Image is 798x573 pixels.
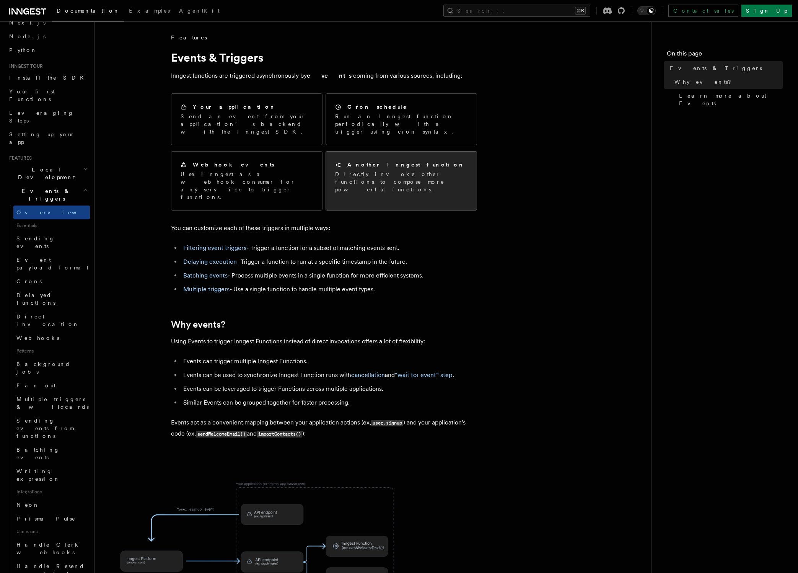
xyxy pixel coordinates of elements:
a: Sending events [13,232,90,253]
a: Sending events from functions [13,414,90,443]
a: Batching events [183,272,228,279]
a: Delaying execution [183,258,237,265]
a: Learn more about Events [676,89,783,110]
h2: Another Inngest function [347,161,464,168]
span: Delayed functions [16,292,55,306]
a: Prisma Pulse [13,512,90,526]
code: user.signup [371,420,403,426]
p: You can customize each of these triggers in multiple ways: [171,223,477,233]
span: Webhooks [16,335,59,341]
li: Events can be leveraged to trigger Functions across multiple applications. [181,384,477,394]
a: Multiple triggers & wildcards [13,392,90,414]
button: Local Development [6,163,90,184]
a: Node.js [6,29,90,43]
li: - Trigger a function to run at a specific timestamp in the future. [181,256,477,267]
a: Next.js [6,16,90,29]
button: Search...⌘K [443,5,590,17]
a: Another Inngest functionDirectly invoke other functions to compose more powerful functions. [326,151,477,211]
span: Inngest tour [6,63,43,69]
span: Features [171,34,207,41]
a: Writing expression [13,464,90,486]
span: Fan out [16,382,55,389]
span: Sending events [16,235,55,249]
li: - Trigger a function for a subset of matching events sent. [181,243,477,253]
a: Delayed functions [13,288,90,310]
button: Toggle dark mode [637,6,656,15]
strong: events [307,72,353,79]
span: Features [6,155,32,161]
span: Multiple triggers & wildcards [16,396,89,410]
a: Direct invocation [13,310,90,331]
span: Documentation [57,8,120,14]
a: Cron scheduleRun an Inngest function periodically with a trigger using cron syntax. [326,93,477,145]
span: Next.js [9,20,46,26]
code: importContacts() [257,431,302,438]
a: Your applicationSend an event from your application’s backend with the Inngest SDK. [171,93,322,145]
span: Your first Functions [9,88,55,102]
a: “wait for event” step [395,371,453,379]
span: Handle Clerk webhooks [16,542,80,555]
li: - Use a single function to handle multiple event types. [181,284,477,295]
a: Why events? [671,75,783,89]
a: Event payload format [13,253,90,274]
span: Events & Triggers [6,187,83,202]
a: Sign Up [741,5,792,17]
a: Batching events [13,443,90,464]
span: AgentKit [179,8,220,14]
a: Overview [13,206,90,219]
span: Direct invocation [16,313,79,327]
a: Webhook eventsUse Inngest as a webhook consumer for any service to trigger functions. [171,151,322,211]
p: Inngest functions are triggered asynchronously by coming from various sources, including: [171,70,477,81]
p: Directly invoke other functions to compose more powerful functions. [335,170,467,193]
p: Using Events to trigger Inngest Functions instead of direct invocations offers a lot of flexibility: [171,336,477,347]
span: Events & Triggers [670,64,762,72]
a: Neon [13,498,90,512]
p: Use Inngest as a webhook consumer for any service to trigger functions. [181,170,313,201]
li: Events can trigger multiple Inngest Functions. [181,356,477,367]
span: Patterns [13,345,90,357]
a: Filtering event triggers [183,244,246,251]
a: AgentKit [174,2,224,21]
h4: On this page [667,49,783,61]
span: Event payload format [16,257,88,271]
span: Background jobs [16,361,70,375]
span: Batching events [16,447,60,460]
kbd: ⌘K [575,7,586,15]
a: Multiple triggers [183,286,230,293]
span: Setting up your app [9,131,75,145]
a: cancellation [351,371,385,379]
h2: Webhook events [193,161,274,168]
span: Sending events from functions [16,418,73,439]
a: Your first Functions [6,85,90,106]
li: Events can be used to synchronize Inngest Function runs with and . [181,370,477,380]
a: Why events? [171,319,225,330]
a: Examples [124,2,174,21]
a: Webhooks [13,331,90,345]
span: Integrations [13,486,90,498]
a: Contact sales [668,5,738,17]
a: Fan out [13,379,90,392]
span: Crons [16,278,42,284]
span: Essentials [13,219,90,232]
button: Events & Triggers [6,184,90,206]
span: Python [9,47,37,53]
span: Local Development [6,166,83,181]
a: Leveraging Steps [6,106,90,127]
p: Run an Inngest function periodically with a trigger using cron syntax. [335,113,467,135]
span: Writing expression [16,468,60,482]
a: Events & Triggers [667,61,783,75]
span: Use cases [13,526,90,538]
h1: Events & Triggers [171,51,477,64]
p: Send an event from your application’s backend with the Inngest SDK. [181,113,313,135]
span: Prisma Pulse [16,516,76,522]
h2: Your application [193,103,276,111]
a: Python [6,43,90,57]
a: Crons [13,274,90,288]
span: Learn more about Events [679,92,783,107]
a: Documentation [52,2,124,21]
p: Events act as a convenient mapping between your application actions (ex, ) and your application's... [171,417,477,439]
span: Install the SDK [9,75,88,81]
li: - Process multiple events in a single function for more efficient systems. [181,270,477,281]
span: Why events? [674,78,736,86]
li: Similar Events can be grouped together for faster processing. [181,397,477,408]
